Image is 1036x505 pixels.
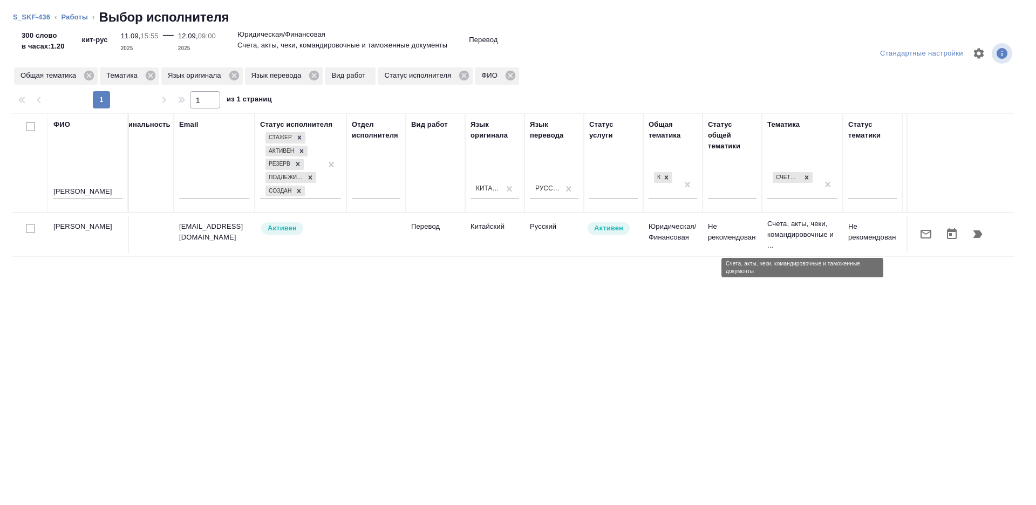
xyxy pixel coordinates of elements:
div: Общая тематика [649,119,697,141]
p: Перевод [411,221,460,232]
input: Выбери исполнителей, чтобы отправить приглашение на работу [26,224,35,233]
p: 15:55 [141,32,159,40]
div: Подлежит внедрению [265,172,304,183]
div: Маржинальность [109,119,171,130]
div: Стажер, Активен, Резерв, Подлежит внедрению, Создан [264,145,309,158]
td: Юридическая/Финансовая [643,216,703,254]
p: 09:00 [198,32,216,40]
a: S_SKF-436 [13,13,50,21]
div: Тематика [767,119,800,130]
p: Перевод [469,35,497,45]
div: Юридическая/Финансовая [653,171,673,185]
div: Стажер [265,132,294,144]
p: ФИО [481,70,501,81]
p: 12.09, [178,32,198,40]
td: Русский [524,216,584,254]
span: Настроить таблицу [966,40,992,66]
div: Статус общей тематики [708,119,756,152]
div: Стажер, Активен, Резерв, Подлежит внедрению, Создан [264,185,306,198]
div: Статус исполнителя [260,119,332,130]
li: ‹ [54,12,57,23]
span: Посмотреть информацию [992,43,1014,64]
p: 11.09, [121,32,141,40]
div: Вид работ [411,119,448,130]
div: Тематика [100,67,159,85]
p: Счета, акты, чеки, командировочные и ... [767,219,837,251]
div: Статус исполнителя [378,67,473,85]
button: Открыть календарь загрузки [939,221,965,247]
p: Активен [268,223,297,234]
p: Общая тематика [21,70,80,81]
div: Юридическая/Финансовая [654,172,660,183]
div: Стажер, Активен, Резерв, Подлежит внедрению, Создан [264,158,305,171]
p: Язык оригинала [168,70,225,81]
td: [PERSON_NAME] [48,216,129,254]
nav: breadcrumb [13,9,1023,26]
div: Язык перевода [245,67,323,85]
div: Язык оригинала [471,119,519,141]
button: Продолжить [965,221,991,247]
div: Резерв [265,159,292,170]
p: Язык перевода [251,70,305,81]
div: Создан [265,186,293,197]
td: Не рекомендован [703,216,762,254]
div: Статус тематики [848,119,897,141]
div: ФИО [475,67,519,85]
p: Тематика [106,70,141,81]
td: Не рекомендован [843,216,902,254]
span: из 1 страниц [227,93,272,108]
p: Статус исполнителя [384,70,455,81]
div: Стажер, Активен, Резерв, Подлежит внедрению, Создан [264,131,306,145]
td: Китайский [465,216,524,254]
div: Общая тематика [14,67,98,85]
div: Счета, акты, чеки, командировочные и таможенные документы [772,171,814,185]
p: 300 слово [22,30,65,41]
div: Язык перевода [530,119,578,141]
div: — [163,26,174,54]
div: ФИО [53,119,70,130]
div: Китайский [476,184,501,193]
div: Рядовой исполнитель: назначай с учетом рейтинга [260,221,341,236]
div: Русский [535,184,560,193]
div: Стажер, Активен, Резерв, Подлежит внедрению, Создан [264,171,317,185]
h2: Выбор исполнителя [99,9,229,26]
p: [EMAIL_ADDRESS][DOMAIN_NAME] [179,221,249,243]
li: ‹ [92,12,94,23]
div: Счета, акты, чеки, командировочные и таможенные документы [773,172,801,183]
div: Отдел исполнителя [352,119,400,141]
a: Работы [61,13,88,21]
p: Активен [594,223,623,234]
div: Язык оригинала [161,67,243,85]
div: Активен [265,146,296,157]
button: Отправить предложение о работе [913,221,939,247]
p: Юридическая/Финансовая [237,29,325,40]
div: split button [877,45,966,62]
p: Вид работ [331,70,369,81]
div: Статус услуги [589,119,638,141]
div: Email [179,119,198,130]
